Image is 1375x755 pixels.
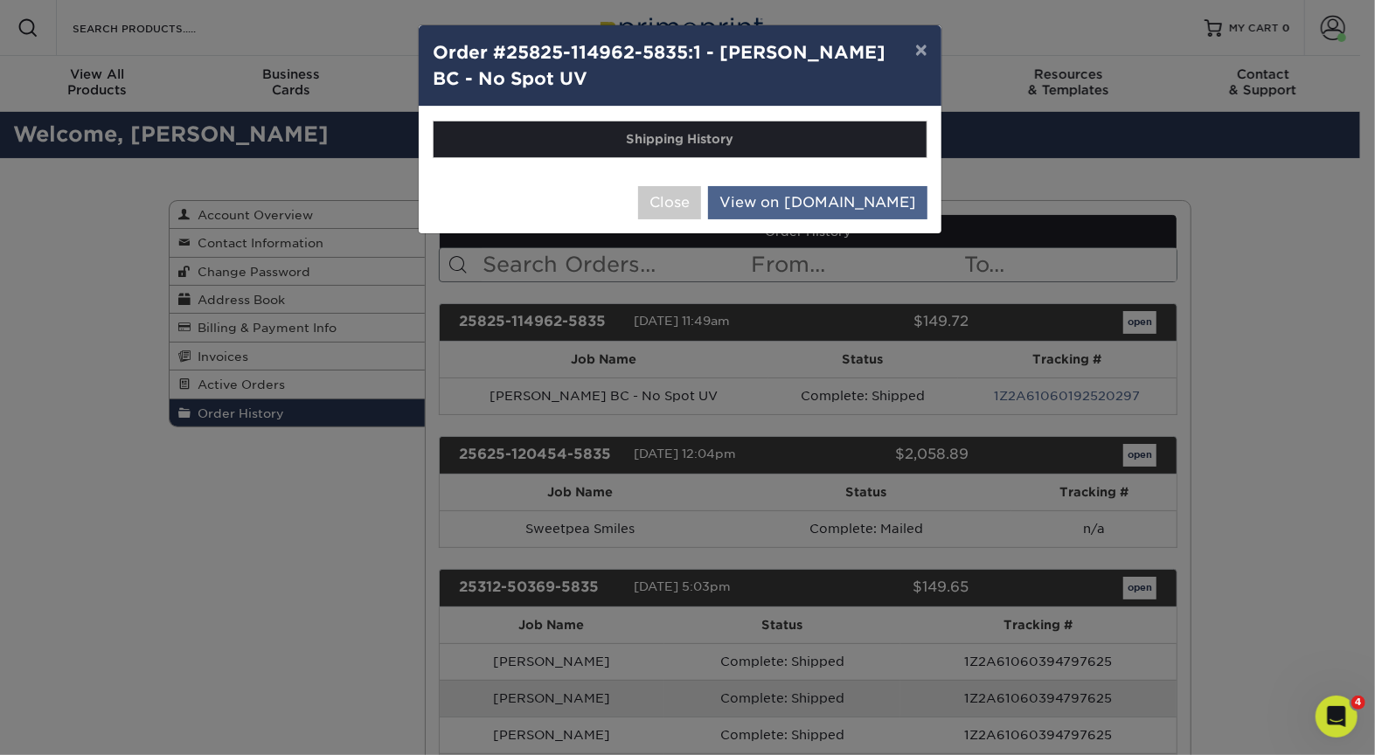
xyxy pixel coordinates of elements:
button: Close [638,186,701,219]
th: Shipping History [434,121,927,157]
iframe: Intercom live chat [1316,696,1358,738]
h4: Order #25825-114962-5835:1 - [PERSON_NAME] BC - No Spot UV [433,39,927,92]
button: × [901,25,941,74]
a: View on [DOMAIN_NAME] [708,186,927,219]
span: 4 [1351,696,1365,710]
